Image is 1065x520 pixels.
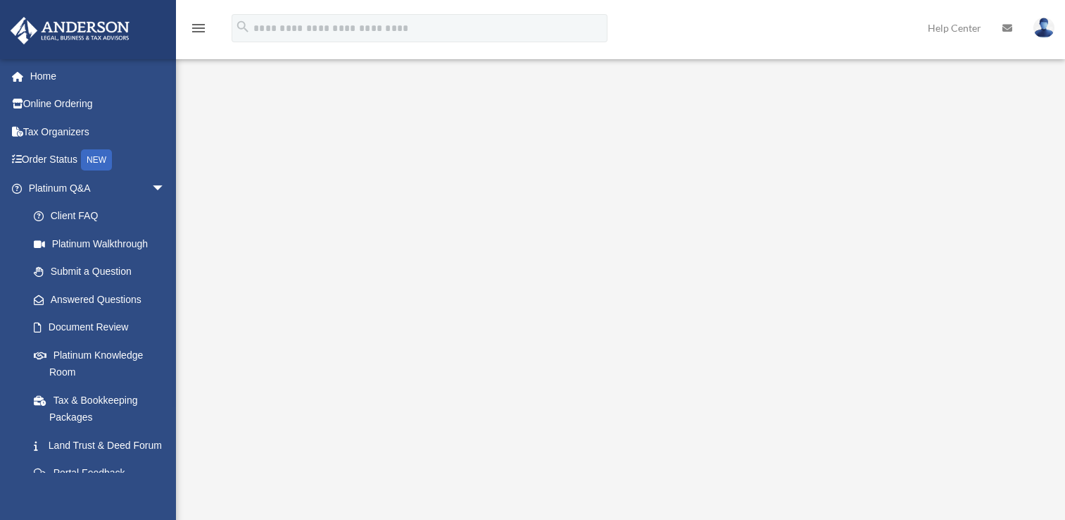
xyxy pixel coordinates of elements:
[20,202,187,230] a: Client FAQ
[151,174,179,203] span: arrow_drop_down
[190,20,207,37] i: menu
[235,19,251,35] i: search
[10,174,187,202] a: Platinum Q&Aarrow_drop_down
[190,25,207,37] a: menu
[20,459,187,488] a: Portal Feedback
[1033,18,1054,38] img: User Pic
[20,230,179,258] a: Platinum Walkthrough
[20,258,187,286] a: Submit a Question
[20,285,187,314] a: Answered Questions
[20,341,187,386] a: Platinum Knowledge Room
[10,90,187,118] a: Online Ordering
[20,386,187,431] a: Tax & Bookkeeping Packages
[20,431,187,459] a: Land Trust & Deed Forum
[10,62,187,90] a: Home
[10,146,187,175] a: Order StatusNEW
[6,17,134,44] img: Anderson Advisors Platinum Portal
[10,118,187,146] a: Tax Organizers
[81,149,112,171] div: NEW
[239,84,999,507] iframe: <span data-mce-type="bookmark" style="display: inline-block; width: 0px; overflow: hidden; line-h...
[20,314,187,342] a: Document Review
